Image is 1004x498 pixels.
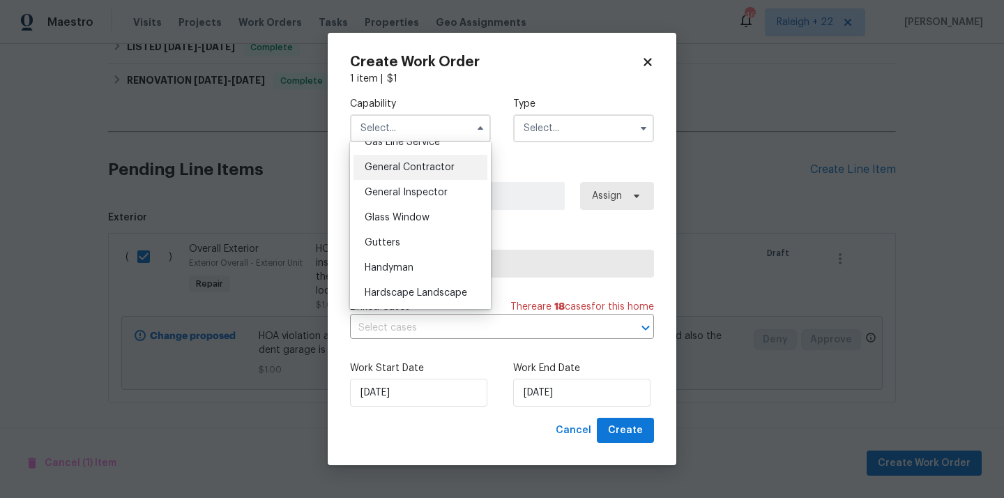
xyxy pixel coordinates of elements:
span: 18 [554,302,565,312]
span: Create [608,422,643,439]
span: Cancel [556,422,591,439]
span: Gas Line Service [365,137,440,147]
label: Trade Partner [350,232,654,246]
span: General Contractor [365,163,455,172]
label: Type [513,97,654,111]
span: Gutters [365,238,400,248]
input: Select cases [350,317,615,339]
label: Work Start Date [350,361,491,375]
h2: Create Work Order [350,55,641,69]
input: M/D/YYYY [513,379,651,407]
button: Cancel [550,418,597,444]
button: Open [636,318,655,338]
button: Show options [635,120,652,137]
span: $ 1 [387,74,397,84]
label: Work End Date [513,361,654,375]
label: Work Order Manager [350,165,654,179]
input: Select... [350,114,491,142]
input: Select... [513,114,654,142]
span: Assign [592,189,622,203]
span: There are case s for this home [510,300,654,314]
div: 1 item | [350,72,654,86]
span: Glass Window [365,213,429,222]
label: Capability [350,97,491,111]
span: General Inspector [365,188,448,197]
span: Handyman [365,263,413,273]
button: Create [597,418,654,444]
span: Hardscape Landscape [365,288,467,298]
button: Hide options [472,120,489,137]
span: Select trade partner [362,257,642,271]
input: M/D/YYYY [350,379,487,407]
